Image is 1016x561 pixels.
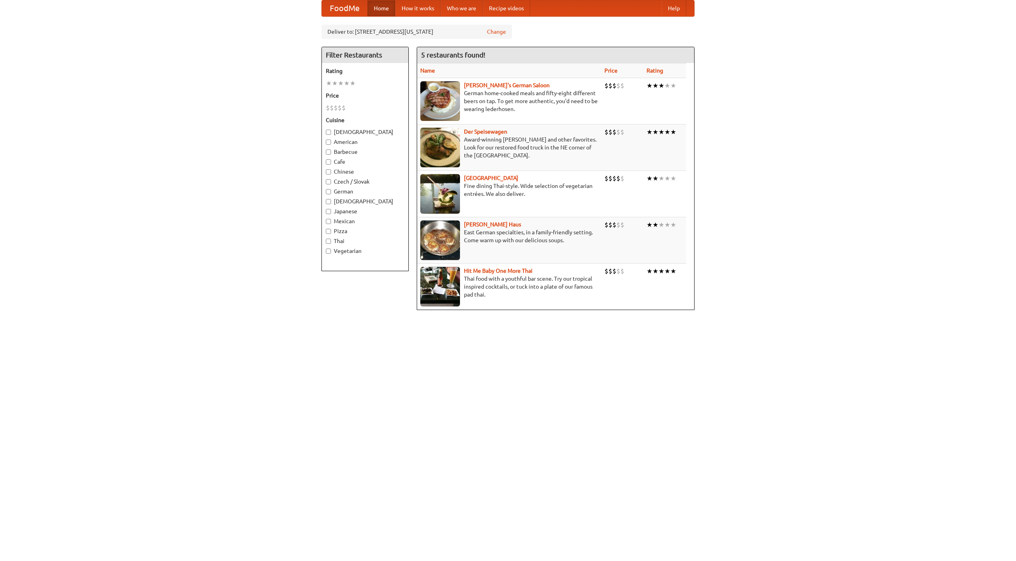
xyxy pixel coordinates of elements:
input: [DEMOGRAPHIC_DATA] [326,130,331,135]
li: ★ [652,128,658,136]
input: American [326,140,331,145]
li: ★ [647,174,652,183]
li: ★ [652,267,658,276]
li: ★ [647,220,652,229]
li: ★ [670,81,676,90]
li: ★ [658,174,664,183]
input: Japanese [326,209,331,214]
label: American [326,138,404,146]
li: ★ [670,267,676,276]
li: $ [612,220,616,229]
a: [GEOGRAPHIC_DATA] [464,175,518,181]
li: $ [338,103,342,112]
input: Czech / Slovak [326,179,331,184]
li: $ [612,267,616,276]
li: ★ [326,79,332,88]
label: Czech / Slovak [326,178,404,186]
li: ★ [652,81,658,90]
li: ★ [652,220,658,229]
a: Name [420,67,435,74]
li: ★ [344,79,350,88]
a: Rating [647,67,663,74]
li: ★ [664,174,670,183]
li: ★ [670,128,676,136]
li: $ [620,220,624,229]
li: $ [608,220,612,229]
li: $ [326,103,330,112]
li: $ [604,220,608,229]
li: ★ [647,128,652,136]
input: Mexican [326,219,331,224]
img: speisewagen.jpg [420,128,460,167]
li: $ [604,174,608,183]
li: $ [616,128,620,136]
li: $ [616,81,620,90]
p: Thai food with a youthful bar scene. Try our tropical inspired cocktails, or tuck into a plate of... [420,275,598,299]
input: [DEMOGRAPHIC_DATA] [326,199,331,204]
img: babythai.jpg [420,267,460,306]
p: Fine dining Thai-style. Wide selection of vegetarian entrées. We also deliver. [420,182,598,198]
a: Home [368,0,395,16]
a: Price [604,67,618,74]
label: German [326,188,404,195]
li: $ [620,174,624,183]
ng-pluralize: 5 restaurants found! [421,51,485,59]
li: $ [604,128,608,136]
li: $ [604,81,608,90]
label: Chinese [326,168,404,176]
label: Japanese [326,207,404,215]
h4: Filter Restaurants [322,47,408,63]
label: Pizza [326,227,404,235]
input: Cafe [326,159,331,165]
a: [PERSON_NAME] Haus [464,221,521,228]
li: $ [608,174,612,183]
li: $ [608,81,612,90]
h5: Price [326,92,404,100]
li: ★ [664,220,670,229]
h5: Cuisine [326,116,404,124]
div: Deliver to: [STREET_ADDRESS][US_STATE] [321,25,512,39]
label: Cafe [326,158,404,166]
img: kohlhaus.jpg [420,220,460,260]
li: $ [612,81,616,90]
label: Barbecue [326,148,404,156]
li: ★ [658,220,664,229]
input: Vegetarian [326,249,331,254]
input: German [326,189,331,194]
li: $ [620,128,624,136]
p: East German specialties, in a family-friendly setting. Come warm up with our delicious soups. [420,228,598,244]
h5: Rating [326,67,404,75]
li: ★ [350,79,356,88]
label: Vegetarian [326,247,404,255]
b: Der Speisewagen [464,128,507,135]
li: ★ [647,81,652,90]
img: satay.jpg [420,174,460,214]
li: ★ [670,174,676,183]
a: FoodMe [322,0,368,16]
a: [PERSON_NAME]'s German Saloon [464,82,550,88]
a: Change [487,28,506,36]
li: $ [330,103,334,112]
li: $ [620,81,624,90]
input: Thai [326,239,331,244]
li: $ [334,103,338,112]
li: ★ [338,79,344,88]
li: ★ [647,267,652,276]
input: Chinese [326,169,331,174]
label: Thai [326,237,404,245]
label: Mexican [326,217,404,225]
li: ★ [664,128,670,136]
a: Help [662,0,686,16]
p: Award-winning [PERSON_NAME] and other favorites. Look for our restored food truck in the NE corne... [420,136,598,159]
a: Hit Me Baby One More Thai [464,268,533,274]
li: $ [604,267,608,276]
li: $ [342,103,346,112]
li: ★ [664,81,670,90]
img: esthers.jpg [420,81,460,121]
li: ★ [652,174,658,183]
li: ★ [658,81,664,90]
li: $ [612,128,616,136]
